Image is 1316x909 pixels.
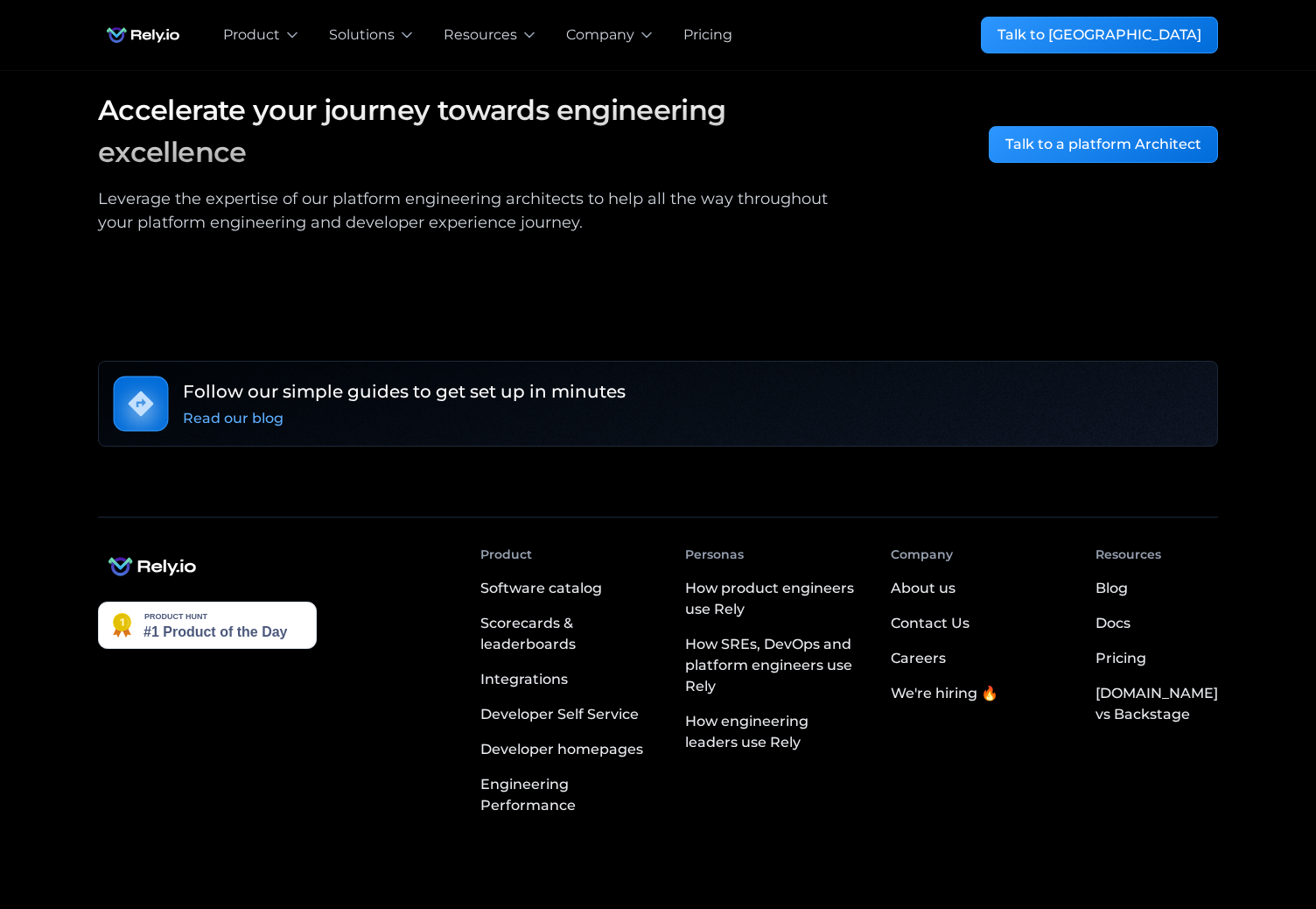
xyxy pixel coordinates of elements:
div: Scorecards & leaderboards [480,613,657,655]
div: Careers [891,648,946,669]
div: How engineering leaders use Rely [685,711,862,753]
a: About us [891,571,955,606]
a: Blog [1095,571,1128,606]
div: Company [891,546,953,564]
div: Contact Us [891,613,969,634]
img: Rely.io - The developer portal with an AI assistant you can speak with | Product Hunt [98,602,317,649]
div: Developer Self Service [480,704,639,725]
div: Solutions [329,25,395,46]
div: Read our blog [183,408,283,429]
a: Follow our simple guides to get set up in minutesRead our blog [98,361,1218,447]
a: Talk to [GEOGRAPHIC_DATA] [981,17,1218,53]
a: How SREs, DevOps and platform engineers use Rely [685,627,862,704]
div: How SREs, DevOps and platform engineers use Rely [685,634,862,697]
a: Scorecards & leaderboards [480,606,657,662]
div: Engineering Performance [480,774,657,816]
a: Careers [891,641,946,676]
div: Leverage the expertise of our platform engineering architects to help all the way throughout your... [98,187,849,235]
div: Company [566,25,634,46]
a: We're hiring 🔥 [891,676,998,711]
div: Docs [1095,613,1130,634]
a: Engineering Performance [480,767,657,823]
div: Talk to a platform Architect [1005,134,1201,155]
div: Blog [1095,578,1128,599]
a: [DOMAIN_NAME] vs Backstage [1095,676,1218,732]
div: [DOMAIN_NAME] vs Backstage [1095,683,1218,725]
a: Integrations [480,662,657,697]
a: Software catalog [480,571,657,606]
div: Pricing [1095,648,1146,669]
a: Docs [1095,606,1130,641]
div: Product [223,25,280,46]
iframe: Chatbot [1200,793,1291,884]
div: Resources [1095,546,1161,564]
div: Personas [685,546,744,564]
div: Integrations [480,669,568,690]
a: home [98,18,188,53]
div: Talk to [GEOGRAPHIC_DATA] [997,25,1201,46]
a: Developer Self Service [480,697,657,732]
div: Software catalog [480,578,602,599]
a: Developer homepages [480,732,657,767]
a: Pricing [683,25,732,46]
div: Product [480,546,532,564]
a: How engineering leaders use Rely [685,704,862,760]
div: Resources [444,25,517,46]
a: Talk to a platform Architect [989,126,1218,163]
a: How product engineers use Rely [685,571,862,627]
a: Contact Us [891,606,969,641]
a: Pricing [1095,641,1146,676]
h6: Follow our simple guides to get set up in minutes [183,378,626,405]
div: We're hiring 🔥 [891,683,998,704]
img: Rely.io logo [98,18,188,53]
h3: Accelerate your journey towards engineering excellence [98,89,849,173]
div: Developer homepages [480,739,643,760]
div: How product engineers use Rely [685,578,862,620]
div: About us [891,578,955,599]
